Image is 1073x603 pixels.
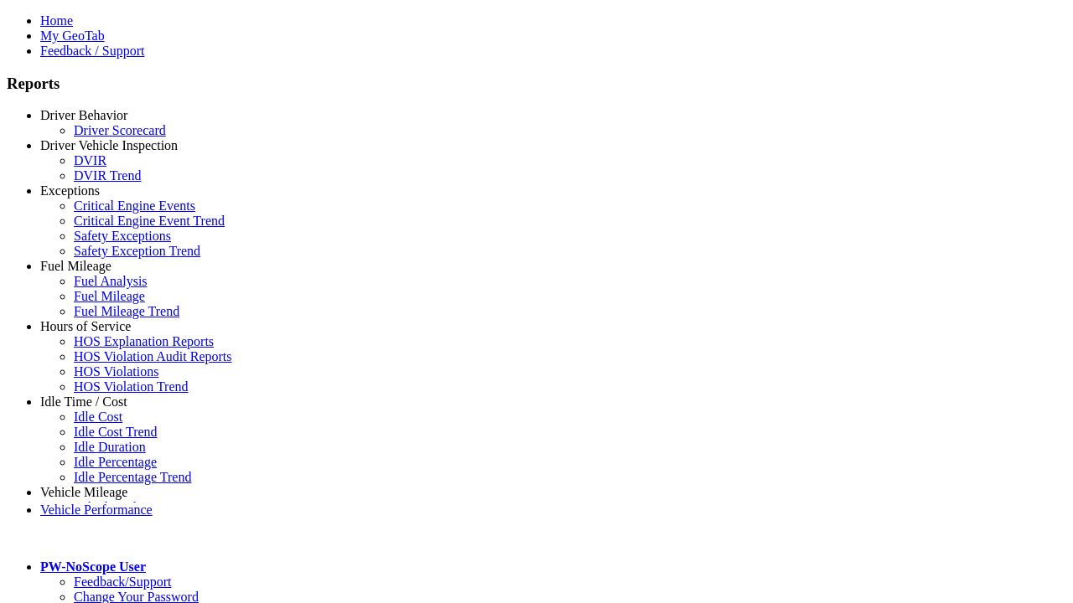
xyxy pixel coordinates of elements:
a: Fuel Mileage Trend [74,304,179,318]
a: Exceptions [40,183,100,198]
a: Feedback / Support [40,44,144,58]
a: Idle Cost Trend [74,425,158,439]
a: Idle Percentage [74,455,157,469]
a: Safety Exceptions [74,229,171,243]
a: DVIR [74,153,106,167]
a: PW-NoScope User [40,559,146,574]
a: Idle Cost [74,410,122,424]
a: HOS Violations [74,364,158,379]
a: Driver Scorecard [74,123,166,137]
h3: Reports [7,75,1066,93]
a: Vehicle Mileage [74,500,161,514]
a: Fuel Mileage [74,289,145,303]
a: HOS Explanation Reports [74,334,214,348]
a: Vehicle Performance [40,502,153,517]
a: Home [40,13,73,28]
a: Vehicle Mileage [40,485,127,499]
a: Fuel Mileage [40,259,111,273]
a: Critical Engine Event Trend [74,214,225,228]
a: HOS Violation Trend [74,379,189,394]
a: Fuel Analysis [74,274,148,288]
a: Idle Time / Cost [40,394,127,409]
a: My GeoTab [40,28,105,43]
a: Driver Behavior [40,108,127,122]
a: Idle Duration [74,440,146,454]
a: Driver Vehicle Inspection [40,138,178,152]
a: Safety Exception Trend [74,244,200,258]
a: Hours of Service [40,319,131,333]
a: Critical Engine Events [74,198,195,213]
a: Idle Percentage Trend [74,470,191,484]
a: Feedback/Support [74,575,171,589]
a: HOS Violation Audit Reports [74,349,232,363]
a: DVIR Trend [74,168,141,183]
